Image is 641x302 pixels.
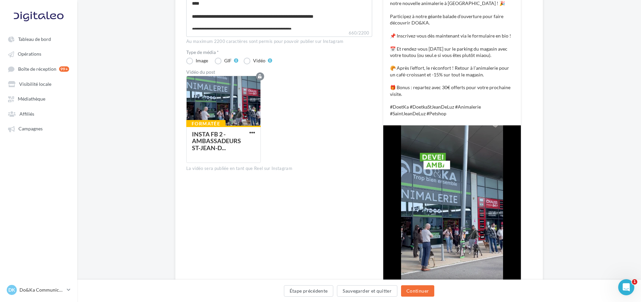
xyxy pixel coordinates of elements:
a: Médiathèque [4,93,73,105]
div: Vidéo [253,58,265,63]
span: Affiliés [19,111,34,117]
div: Au maximum 2200 caractères sont permis pour pouvoir publier sur Instagram [186,39,372,45]
div: GIF [224,58,232,63]
span: Boîte de réception [18,66,56,72]
a: DK Do&Ka Communication [5,284,72,296]
a: Tableau de bord [4,33,73,45]
span: Visibilité locale [19,81,51,87]
div: Formatée [186,120,226,127]
span: DK [8,287,15,293]
div: 99+ [59,66,69,72]
button: Sauvegarder et quitter [337,285,397,297]
button: Continuer [401,285,434,297]
label: Type de média * [186,50,372,55]
a: Opérations [4,48,73,60]
a: Boîte de réception 99+ [4,63,73,75]
a: Campagnes [4,122,73,134]
span: 1 [632,279,637,285]
iframe: Intercom live chat [618,279,634,295]
a: Affiliés [4,108,73,120]
span: Tableau de bord [18,36,51,42]
span: Campagnes [18,126,43,132]
div: Vidéo du post [186,70,372,74]
span: Médiathèque [18,96,45,102]
label: 660/2200 [186,29,372,37]
div: INSTA FB 2 - AMBASSADEURS ST-JEAN-D... [192,130,241,152]
a: Visibilité locale [4,78,73,90]
span: Opérations [18,51,41,57]
div: La vidéo sera publiée en tant que Reel sur Instagram [186,166,372,172]
button: Étape précédente [284,285,334,297]
p: Do&Ka Communication [19,287,64,293]
div: Image [196,58,208,63]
